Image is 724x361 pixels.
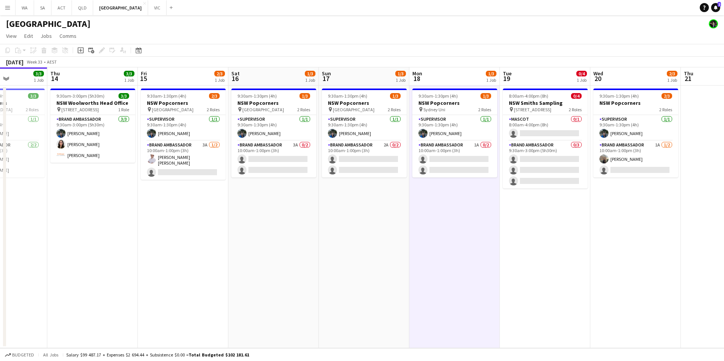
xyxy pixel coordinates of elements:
app-card-role: Supervisor1/19:30am-1:30pm (4h)[PERSON_NAME] [231,115,316,141]
app-job-card: 9:30am-1:30pm (4h)1/3NSW Popcorners Sydney Uni2 RolesSupervisor1/19:30am-1:30pm (4h)[PERSON_NAME]... [412,89,497,177]
span: [GEOGRAPHIC_DATA] [333,107,374,112]
button: QLD [72,0,93,15]
span: 2/3 [667,71,677,76]
a: 2 [711,3,720,12]
span: Total Budgeted $102 181.61 [189,352,249,358]
span: 19 [502,74,512,83]
span: Wed [593,70,603,77]
span: 2 Roles [207,107,220,112]
app-job-card: 9:30am-1:30pm (4h)2/3NSW Popcorners2 RolesSupervisor1/19:30am-1:30pm (4h)[PERSON_NAME]Brand Ambas... [593,89,678,177]
div: Salary $99 487.17 + Expenses $2 694.44 + Subsistence $0.00 = [66,352,249,358]
span: 2 [718,2,721,7]
span: 9:30am-1:30pm (4h) [328,93,367,99]
span: 0/4 [571,93,582,99]
h3: NSW Popcorners [593,100,678,106]
app-card-role: Brand Ambassador2A0/210:00am-1:00pm (3h) [322,141,407,177]
span: 21 [683,74,693,83]
span: 9:30am-1:30pm (4h) [147,93,186,99]
span: 16 [230,74,240,83]
div: 1 Job [215,77,225,83]
button: VIC [148,0,167,15]
button: SA [34,0,51,15]
span: 3/3 [33,71,44,76]
app-card-role: Brand Ambassador1A0/210:00am-1:00pm (3h) [412,141,497,177]
h3: NSW Popcorners [141,100,226,106]
span: Jobs [41,33,52,39]
app-job-card: 8:00am-4:00pm (8h)0/4NSW Smiths Sampling [STREET_ADDRESS]2 RolesMascot0/18:00am-4:00pm (8h) Brand... [503,89,588,188]
span: [GEOGRAPHIC_DATA] [242,107,284,112]
span: 9:30am-1:30pm (4h) [237,93,277,99]
span: Tue [503,70,512,77]
a: Edit [21,31,36,41]
app-user-avatar: Mauricio Torres Barquet [709,19,718,28]
app-job-card: 9:30am-1:30pm (4h)2/3NSW Popcorners [GEOGRAPHIC_DATA]2 RolesSupervisor1/19:30am-1:30pm (4h)[PERSO... [141,89,226,180]
span: 2 Roles [26,107,39,112]
span: Week 33 [25,59,44,65]
button: [GEOGRAPHIC_DATA] [93,0,148,15]
span: 9:30am-1:30pm (4h) [599,93,639,99]
div: 1 Job [396,77,406,83]
span: 1/3 [390,93,401,99]
app-job-card: 9:30am-1:30pm (4h)1/3NSW Popcorners [GEOGRAPHIC_DATA]2 RolesSupervisor1/19:30am-1:30pm (4h)[PERSO... [322,89,407,177]
span: 1/3 [481,93,491,99]
h1: [GEOGRAPHIC_DATA] [6,18,90,30]
app-card-role: Brand Ambassador3A0/210:00am-1:00pm (3h) [231,141,316,177]
app-card-role: Brand Ambassador1A1/210:00am-1:00pm (3h)[PERSON_NAME] [593,141,678,177]
span: 3/3 [28,93,39,99]
app-card-role: Supervisor1/19:30am-1:30pm (4h)[PERSON_NAME] [322,115,407,141]
span: 15 [140,74,147,83]
h3: NSW Popcorners [322,100,407,106]
app-job-card: 9:30am-3:00pm (5h30m)3/3NSW Woolworths Head Office [STREET_ADDRESS]1 RoleBrand Ambassador3/39:30a... [50,89,135,163]
span: 1/3 [300,93,310,99]
span: 9:30am-3:00pm (5h30m) [56,93,105,99]
span: 18 [411,74,422,83]
app-job-card: 9:30am-1:30pm (4h)1/3NSW Popcorners [GEOGRAPHIC_DATA]2 RolesSupervisor1/19:30am-1:30pm (4h)[PERSO... [231,89,316,177]
div: AEST [47,59,57,65]
button: WA [16,0,34,15]
span: [GEOGRAPHIC_DATA] [152,107,193,112]
span: Mon [412,70,422,77]
span: Fri [141,70,147,77]
app-card-role: Brand Ambassador0/39:30am-3:00pm (5h30m) [503,141,588,188]
span: All jobs [42,352,60,358]
span: 2/3 [662,93,672,99]
span: 2 Roles [478,107,491,112]
span: 8:00am-4:00pm (8h) [509,93,548,99]
span: Thu [50,70,60,77]
h3: NSW Popcorners [412,100,497,106]
span: 1 Role [118,107,129,112]
span: 2/3 [214,71,225,76]
div: 1 Job [486,77,496,83]
app-card-role: Mascot0/18:00am-4:00pm (8h) [503,115,588,141]
span: [STREET_ADDRESS] [514,107,551,112]
div: 1 Job [305,77,315,83]
span: 3/3 [119,93,129,99]
div: 1 Job [34,77,44,83]
span: [STREET_ADDRESS] [61,107,99,112]
span: 2/3 [209,93,220,99]
span: 20 [592,74,603,83]
span: 1/3 [486,71,496,76]
span: Budgeted [12,352,34,358]
span: 2 Roles [297,107,310,112]
a: Comms [56,31,80,41]
span: Sun [322,70,331,77]
div: 1 Job [124,77,134,83]
span: 1/3 [305,71,315,76]
span: 3/3 [124,71,134,76]
span: Thu [684,70,693,77]
h3: NSW Smiths Sampling [503,100,588,106]
span: 2 Roles [388,107,401,112]
span: 2 Roles [569,107,582,112]
span: 9:30am-1:30pm (4h) [418,93,458,99]
a: Jobs [37,31,55,41]
app-card-role: Supervisor1/19:30am-1:30pm (4h)[PERSON_NAME] [593,115,678,141]
div: [DATE] [6,58,23,66]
